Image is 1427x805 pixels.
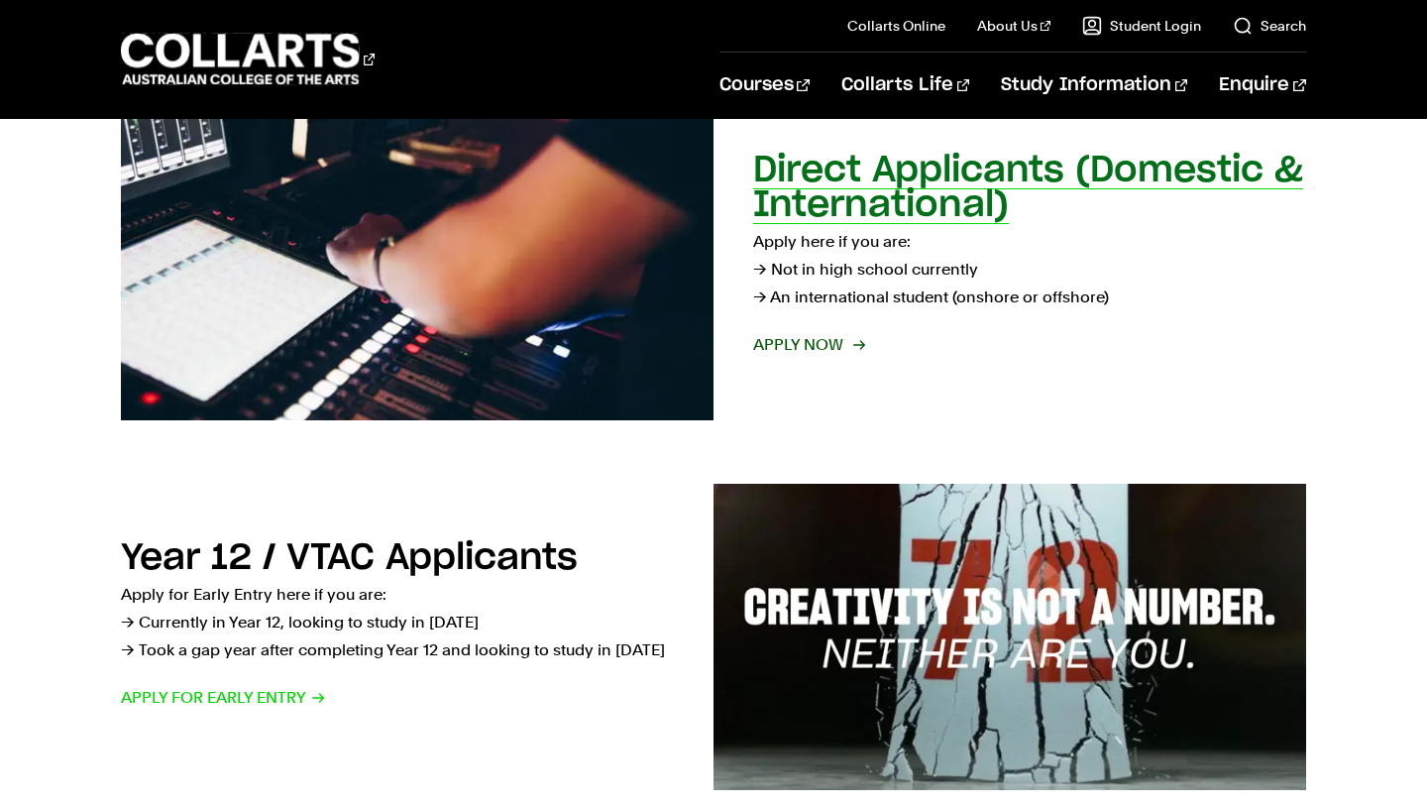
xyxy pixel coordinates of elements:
p: Apply here if you are: → Not in high school currently → An international student (onshore or offs... [753,228,1306,311]
a: Search [1233,16,1306,36]
a: Year 12 / VTAC Applicants Apply for Early Entry here if you are:→ Currently in Year 12, looking t... [121,484,1305,791]
span: Apply for Early Entry [121,684,326,712]
a: Study Information [1001,53,1187,118]
a: Direct Applicants (Domestic & International) Apply here if you are:→ Not in high school currently... [121,113,1305,420]
p: Apply for Early Entry here if you are: → Currently in Year 12, looking to study in [DATE] → Took ... [121,581,674,664]
span: Apply now [753,331,863,359]
a: Courses [719,53,810,118]
div: Go to homepage [121,31,375,87]
a: About Us [977,16,1050,36]
a: Student Login [1082,16,1201,36]
h2: Year 12 / VTAC Applicants [121,540,578,576]
a: Enquire [1219,53,1305,118]
a: Collarts Life [841,53,969,118]
a: Collarts Online [847,16,945,36]
h2: Direct Applicants (Domestic & International) [753,153,1303,223]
